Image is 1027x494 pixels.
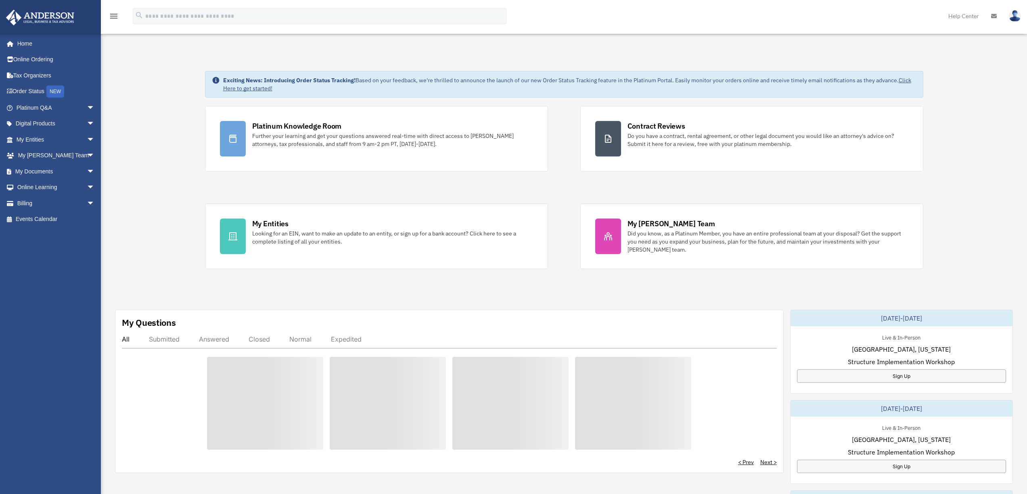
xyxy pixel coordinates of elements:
a: My Documentsarrow_drop_down [6,163,107,179]
a: Home [6,35,103,52]
div: All [122,335,130,343]
span: [GEOGRAPHIC_DATA], [US_STATE] [852,435,951,444]
div: My [PERSON_NAME] Team [627,219,715,229]
a: Platinum Knowledge Room Further your learning and get your questions answered real-time with dire... [205,106,548,171]
div: Closed [249,335,270,343]
div: [DATE]-[DATE] [791,310,1012,326]
div: Expedited [331,335,362,343]
a: Billingarrow_drop_down [6,195,107,211]
i: search [135,11,144,20]
a: My Entitiesarrow_drop_down [6,131,107,148]
span: arrow_drop_down [87,163,103,180]
div: My Entities [252,219,289,229]
a: Platinum Q&Aarrow_drop_down [6,100,107,116]
div: Platinum Knowledge Room [252,121,342,131]
a: Click Here to get started! [223,77,911,92]
div: Live & In-Person [876,333,927,341]
img: Anderson Advisors Platinum Portal [4,10,77,25]
div: Looking for an EIN, want to make an update to an entity, or sign up for a bank account? Click her... [252,229,533,246]
div: My Questions [122,317,176,329]
div: Contract Reviews [627,121,685,131]
div: Submitted [149,335,180,343]
div: Live & In-Person [876,423,927,431]
div: Answered [199,335,229,343]
span: arrow_drop_down [87,179,103,196]
img: User Pic [1009,10,1021,22]
a: Online Learningarrow_drop_down [6,179,107,196]
span: arrow_drop_down [87,100,103,116]
div: Did you know, as a Platinum Member, you have an entire professional team at your disposal? Get th... [627,229,908,254]
a: Contract Reviews Do you have a contract, rental agreement, or other legal document you would like... [580,106,923,171]
a: menu [109,14,119,21]
a: < Prev [738,458,754,466]
strong: Exciting News: Introducing Order Status Tracking! [223,77,356,84]
div: Normal [289,335,312,343]
a: Events Calendar [6,211,107,227]
span: Structure Implementation Workshop [848,357,955,367]
span: arrow_drop_down [87,116,103,132]
span: arrow_drop_down [87,195,103,212]
div: [DATE]-[DATE] [791,400,1012,417]
a: Online Ordering [6,52,107,68]
div: Further your learning and get your questions answered real-time with direct access to [PERSON_NAM... [252,132,533,148]
i: menu [109,11,119,21]
a: Sign Up [797,460,1006,473]
div: Do you have a contract, rental agreement, or other legal document you would like an attorney's ad... [627,132,908,148]
a: Order StatusNEW [6,83,107,100]
a: My [PERSON_NAME] Teamarrow_drop_down [6,148,107,164]
a: Digital Productsarrow_drop_down [6,116,107,132]
a: My [PERSON_NAME] Team Did you know, as a Platinum Member, you have an entire professional team at... [580,204,923,269]
div: Based on your feedback, we're thrilled to announce the launch of our new Order Status Tracking fe... [223,76,916,92]
span: arrow_drop_down [87,148,103,164]
div: NEW [46,85,64,98]
a: Next > [760,458,777,466]
a: Tax Organizers [6,67,107,83]
a: My Entities Looking for an EIN, want to make an update to an entity, or sign up for a bank accoun... [205,204,548,269]
a: Sign Up [797,369,1006,383]
span: arrow_drop_down [87,131,103,148]
span: [GEOGRAPHIC_DATA], [US_STATE] [852,344,951,354]
span: Structure Implementation Workshop [848,447,955,457]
